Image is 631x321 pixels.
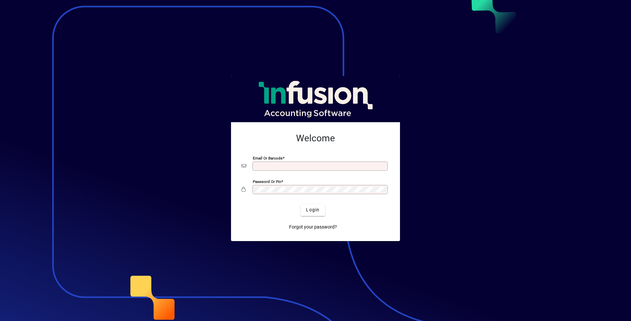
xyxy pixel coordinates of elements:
button: Login [301,204,325,216]
h2: Welcome [242,133,389,144]
mat-label: Password or Pin [253,179,281,184]
a: Forgot your password? [286,221,340,233]
span: Login [306,206,319,213]
span: Forgot your password? [289,224,337,231]
mat-label: Email or Barcode [253,156,282,160]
